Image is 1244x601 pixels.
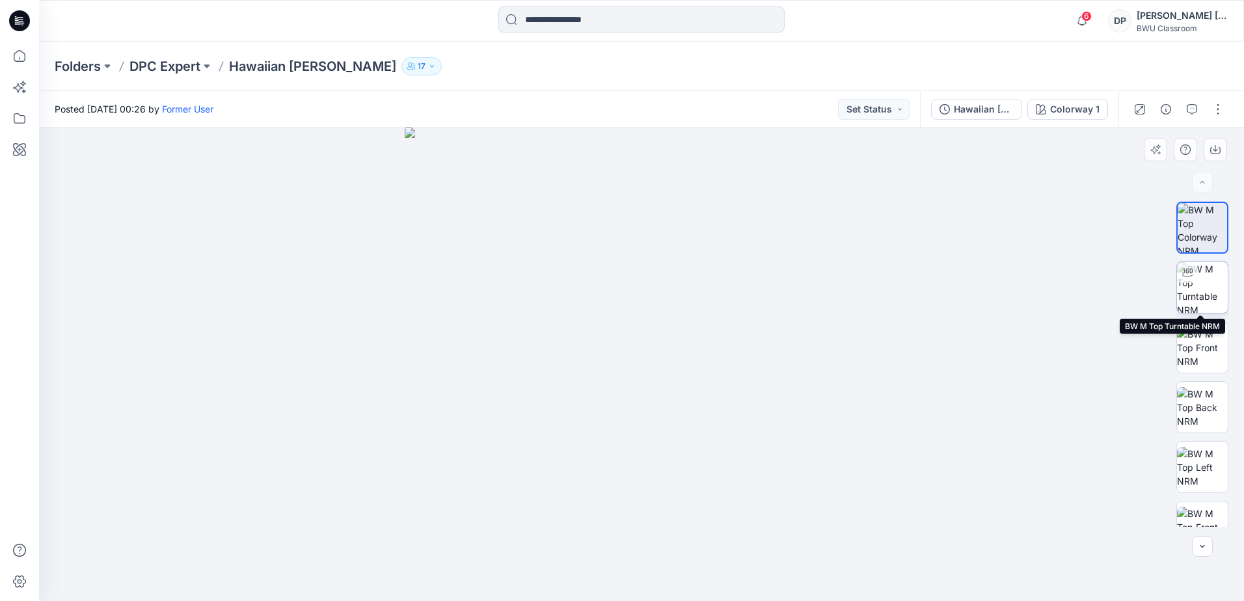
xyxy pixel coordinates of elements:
p: Hawaiian [PERSON_NAME] [229,57,396,75]
span: Posted [DATE] 00:26 by [55,102,213,116]
div: Colorway 1 [1050,102,1100,116]
a: Folders [55,57,101,75]
div: BWU Classroom [1137,23,1228,33]
img: BW M Top Front NRM [1177,327,1228,368]
img: BW M Top Colorway NRM [1178,203,1227,252]
img: BW M Top Turntable NRM [1177,262,1228,313]
a: Former User [162,103,213,114]
div: Hawaiian [PERSON_NAME] [954,102,1014,116]
button: Colorway 1 [1027,99,1108,120]
button: Hawaiian [PERSON_NAME] [931,99,1022,120]
img: BW M Top Left NRM [1177,447,1228,488]
div: [PERSON_NAME] [PERSON_NAME] [1137,8,1228,23]
button: Details [1156,99,1176,120]
img: BW M Top Back NRM [1177,387,1228,428]
div: DP [1108,9,1131,33]
button: 17 [401,57,442,75]
a: DPC Expert [129,57,200,75]
p: 17 [418,59,426,73]
img: eyJhbGciOiJIUzI1NiIsImtpZCI6IjAiLCJzbHQiOiJzZXMiLCJ0eXAiOiJKV1QifQ.eyJkYXRhIjp7InR5cGUiOiJzdG9yYW... [405,127,878,601]
span: 6 [1081,11,1092,21]
img: BW M Top Front Chest NRM [1177,507,1228,548]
